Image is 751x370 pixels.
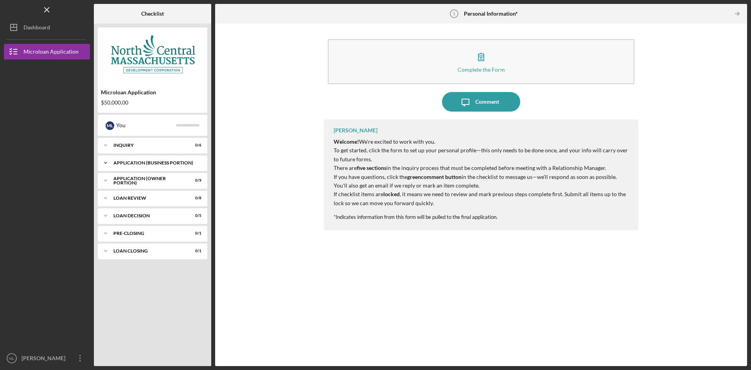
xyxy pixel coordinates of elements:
div: LOAN REVIEW [113,196,182,200]
div: You [116,119,176,132]
div: [PERSON_NAME] [20,350,70,368]
strong: green [407,173,421,180]
div: Complete the Form [458,67,505,72]
div: 0 / 8 [187,196,201,200]
p: If checklist items are , it means we need to review and mark previous steps complete first. Submi... [334,190,631,208]
strong: Welcome! [334,138,359,145]
tspan: 1 [453,11,455,16]
div: 0 / 1 [187,231,201,236]
button: ML[PERSON_NAME] [4,350,90,366]
strong: comment button [421,173,462,180]
img: Product logo [98,31,207,78]
div: Dashboard [23,20,50,37]
span: *Indicates information from this form will be pulled to the final application. [334,214,498,220]
b: Checklist [141,11,164,17]
div: M L [106,121,114,130]
p: We're excited to work with you. [334,137,631,146]
div: LOAN CLOSING [113,249,182,253]
div: Comment [475,92,499,112]
div: Microloan Application [23,44,79,61]
div: INQUIRY [113,143,182,148]
div: 0 / 9 [187,178,201,183]
div: $50,000.00 [101,99,204,106]
div: APPLICATION (BUSINESS PORTION) [113,161,198,165]
div: 0 / 6 [187,143,201,148]
div: LOAN DECISION [113,213,182,218]
strong: five sections [357,164,386,171]
text: ML [9,356,14,361]
div: [PERSON_NAME] [334,127,377,134]
strong: locked [383,191,400,197]
div: APPLICATION (OWNER PORTION) [113,176,182,185]
p: There are in the inquiry process that must be completed before meeting with a Relationship Manager. [334,164,631,172]
div: 0 / 1 [187,249,201,253]
button: Dashboard [4,20,90,35]
div: 0 / 5 [187,213,201,218]
button: Complete the Form [328,39,634,84]
div: Microloan Application [101,89,204,96]
b: Personal Information* [464,11,518,17]
p: If you have questions, click the in the checklist to message us—we’ll respond as soon as possible... [334,173,631,190]
button: Microloan Application [4,44,90,60]
button: Comment [442,92,520,112]
div: PRE-CLOSING [113,231,182,236]
p: To get started, click the form to set up your personal profile—this only needs to be done once, a... [334,146,631,164]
